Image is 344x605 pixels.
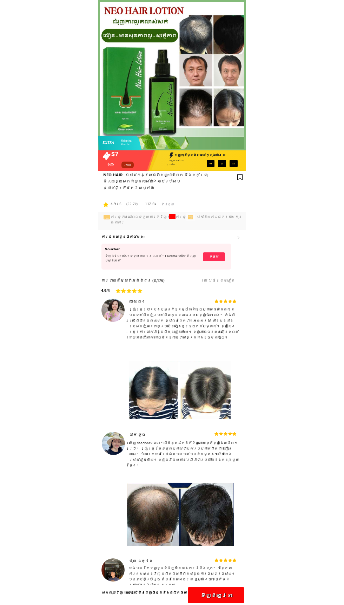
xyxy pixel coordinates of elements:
p: ទទួល [203,252,225,261]
h3: ពិនិត្យ [161,202,191,207]
div: លាក់ ទូច [129,433,196,437]
h3: COD [102,217,112,220]
h3: មើល​បន្ថែម​ទៀត [204,278,262,284]
div: ឃើញ​ feedback ល្អ​ៗ​ពី​មិត្តភ័ក្តិ​ក៏​ទិញ​អោយ​ប្តី​ខ្ញុំ​ដែល​ទំពែក​ប្រើ។ ខ្ញុំត្រូវតែទទួលស្គាល់ថា... [129,440,239,468]
h3: /5 [101,288,120,294]
p: ទិញ​ឥឡូវនេះ [188,587,244,603]
span: ...... [169,214,176,219]
h3: ទិញ 3ដប: 16$ + ទទួលបាន 1 ប្រអប់ + 1 Derma Roller ជំរុញបណ្ដុះសក់ [105,254,205,263]
h3: - បំបាត់​កង្វល់​អំពី​បញ្ហា​ទំពែក និង​សក់​ជ្រុះ ជំរុញឱ្យសក់ដុះលូតលាស់យ៉ាងឆាប់រហ័សប ន្ទាប់ពីត្រឹមតែ... [103,172,239,191]
span: ការវាយតម្លៃពីអតិថិជន (3,176) [101,278,165,283]
h3: Extra [102,140,122,145]
span: សងលុយវិញ 100% បើមិនពេញចិត្តនឹងផលិតផល [102,590,187,595]
h3: 4.9 / 5 [111,201,128,206]
div: ខ្ញុំ​ត្រូវ​បាន​បង​ប្អូន​ជីដូន​មួយ​ណែនាំ​ឱ្យ​ស្គាល់​ផលិតផល​នេះ បន្ទាប់​ពី​ខ្ញុំ​ប្រាប់​ពី​លក្ខខណ្... [129,306,239,340]
span: 4.9 [101,288,106,293]
h3: 112.5k [145,201,160,206]
span: NEO HAIR [103,172,123,177]
span: ការទូទាត់ប្រាក់ដោយការផ្ទេរតាមកុងធនាគារ [111,214,242,225]
h3: (22.7k) [126,201,144,206]
h3: $25 [108,161,132,167]
h3: Shipping Voucher [121,139,141,146]
h3: Voucher [105,246,161,252]
div: ហាងបានដឹកជញ្ជូនទំនិញយឺតជាងការរំពឹងទុក។ ប៉ុន្តែ​ជា​ការ​តបស្នង​វិញ ផលិតផល​គឺ​ពិត​ជា​ដូច​ការ​ផ្សព្វផ... [129,565,236,587]
h3: ការទូទាត់នៅពេលទទួលបានទំនិញ / [111,214,244,225]
div: លាង ផេង [129,299,195,304]
h3: បញ្ចប់នៅពេល ក្រោយ [169,159,207,166]
div: ថុល ឧត្ដម [129,559,195,563]
h3: ការផ្តល់ជូនផ្តាច់មុខ: [101,234,172,239]
h3: $7 [111,149,181,159]
h3: -70% [121,163,134,168]
h3: បញ្ចុះតម្លៃពិសេសនៅក្នុងម៉ោងនេះ [174,153,244,158]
